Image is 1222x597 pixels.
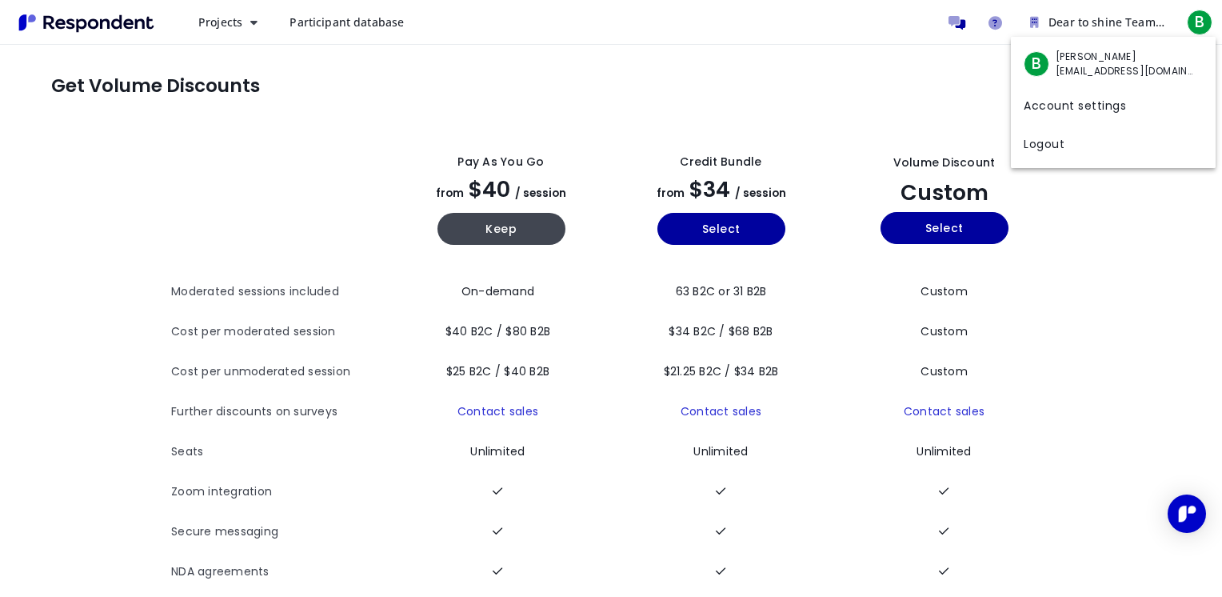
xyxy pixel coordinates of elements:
[1024,51,1049,77] span: B
[1011,123,1216,162] a: Logout
[1056,50,1196,64] span: [PERSON_NAME]
[1056,64,1196,78] span: [EMAIL_ADDRESS][DOMAIN_NAME]
[1011,85,1216,123] a: Account settings
[1168,495,1206,533] div: Open Intercom Messenger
